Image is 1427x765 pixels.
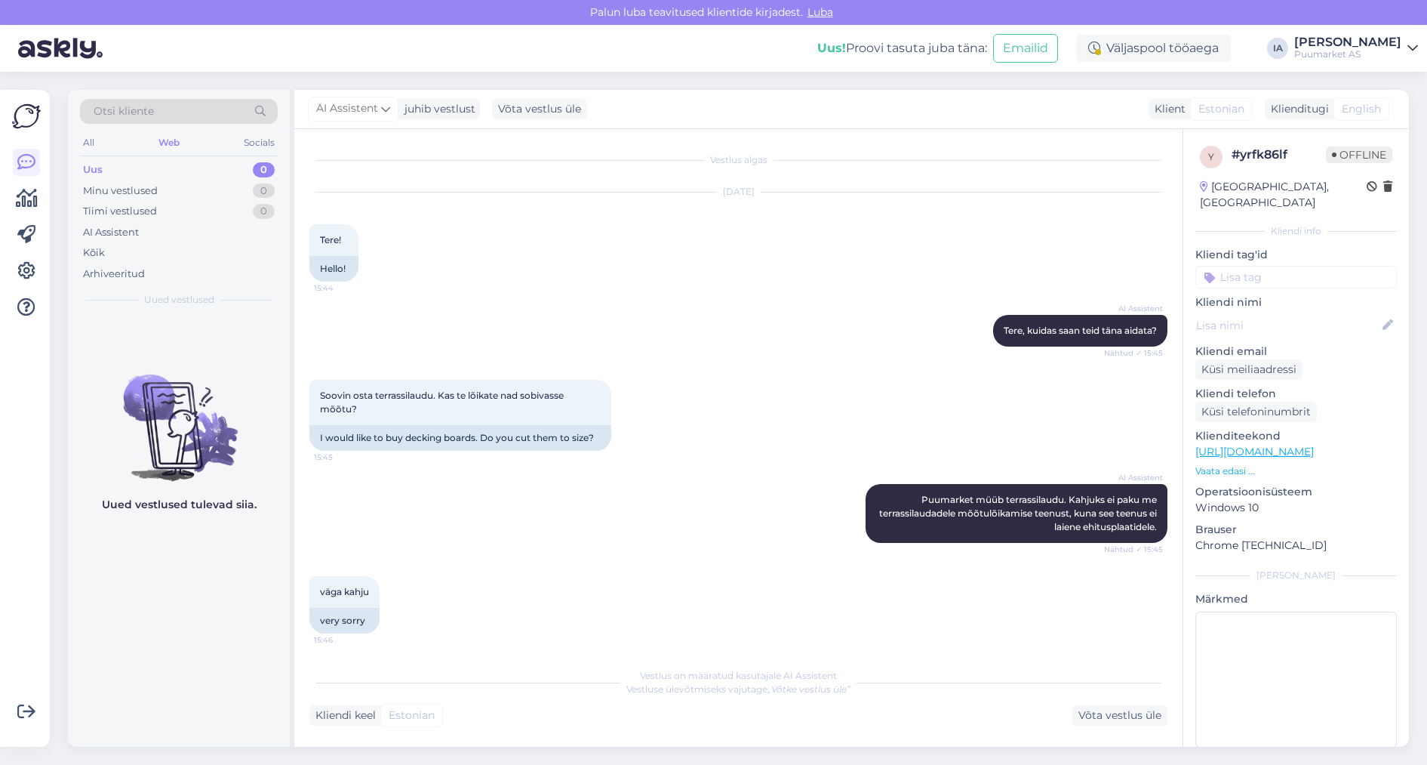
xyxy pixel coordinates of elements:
[253,162,275,177] div: 0
[83,245,105,261] div: Kõik
[1265,101,1329,117] div: Klienditugi
[1195,359,1302,380] div: Küsi meiliaadressi
[309,608,380,634] div: very sorry
[314,634,371,646] span: 15:46
[1195,266,1397,288] input: Lisa tag
[1106,303,1163,314] span: AI Assistent
[155,133,183,153] div: Web
[241,133,278,153] div: Socials
[1076,35,1231,62] div: Väljaspool tööaega
[817,41,846,55] b: Uus!
[320,390,566,415] span: Soovin osta terrassilaudu. Kas te lõikate nad sobivasse mõõtu?
[309,185,1167,199] div: [DATE]
[1267,38,1288,59] div: IA
[1326,147,1392,163] span: Offline
[1149,101,1186,117] div: Klient
[1106,472,1163,483] span: AI Assistent
[1195,295,1397,310] p: Kliendi nimi
[83,225,139,240] div: AI Assistent
[94,103,154,119] span: Otsi kliente
[879,494,1159,532] span: Puumarket müüb terrassilaudu. Kahjuks ei paku me terrassilaudadele mõõtulõikamise teenust, kuna s...
[993,34,1058,63] button: Emailid
[1104,347,1163,359] span: Nähtud ✓ 15:45
[1195,386,1397,402] p: Kliendi telefon
[83,204,157,219] div: Tiimi vestlused
[1232,146,1326,164] div: # yrfk86lf
[1195,500,1397,516] p: Windows 10
[83,184,158,199] div: Minu vestlused
[492,99,587,119] div: Võta vestlus üle
[626,683,850,695] span: Vestluse ülevõtmiseks vajutage
[80,133,97,153] div: All
[1195,569,1397,582] div: [PERSON_NAME]
[1294,36,1401,48] div: [PERSON_NAME]
[1104,544,1163,555] span: Nähtud ✓ 15:45
[803,5,838,19] span: Luba
[817,39,987,57] div: Proovi tasuta juba täna:
[309,256,358,282] div: Hello!
[1342,101,1381,117] span: English
[68,347,290,483] img: No chats
[12,102,41,131] img: Askly Logo
[1200,179,1367,211] div: [GEOGRAPHIC_DATA], [GEOGRAPHIC_DATA]
[253,184,275,199] div: 0
[309,708,376,723] div: Kliendi keel
[83,162,103,177] div: Uus
[1195,538,1397,554] p: Chrome [TECHNICAL_ID]
[1195,428,1397,444] p: Klienditeekond
[320,586,369,597] span: väga kahju
[1208,151,1214,162] span: y
[314,452,371,463] span: 15:45
[1195,344,1397,359] p: Kliendi email
[1195,445,1314,458] a: [URL][DOMAIN_NAME]
[398,101,475,117] div: juhib vestlust
[1195,484,1397,500] p: Operatsioonisüsteem
[1195,402,1317,422] div: Küsi telefoninumbrit
[389,708,435,723] span: Estonian
[1195,522,1397,538] p: Brauser
[767,683,850,695] i: „Võtke vestlus üle”
[1196,317,1379,334] input: Lisa nimi
[309,153,1167,167] div: Vestlus algas
[1004,325,1157,336] span: Tere, kuidas saan teid täna aidata?
[102,497,257,513] p: Uued vestlused tulevad siia.
[309,425,611,451] div: I would like to buy decking boards. Do you cut them to size?
[83,267,145,282] div: Arhiveeritud
[1195,591,1397,607] p: Märkmed
[253,204,275,219] div: 0
[640,670,837,681] span: Vestlus on määratud kasutajale AI Assistent
[314,282,371,294] span: 15:44
[316,100,378,117] span: AI Assistent
[1195,464,1397,478] p: Vaata edasi ...
[1294,36,1418,60] a: [PERSON_NAME]Puumarket AS
[1294,48,1401,60] div: Puumarket AS
[1198,101,1244,117] span: Estonian
[144,293,214,307] span: Uued vestlused
[1195,247,1397,263] p: Kliendi tag'id
[1072,705,1167,726] div: Võta vestlus üle
[1195,224,1397,238] div: Kliendi info
[320,234,341,245] span: Tere!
